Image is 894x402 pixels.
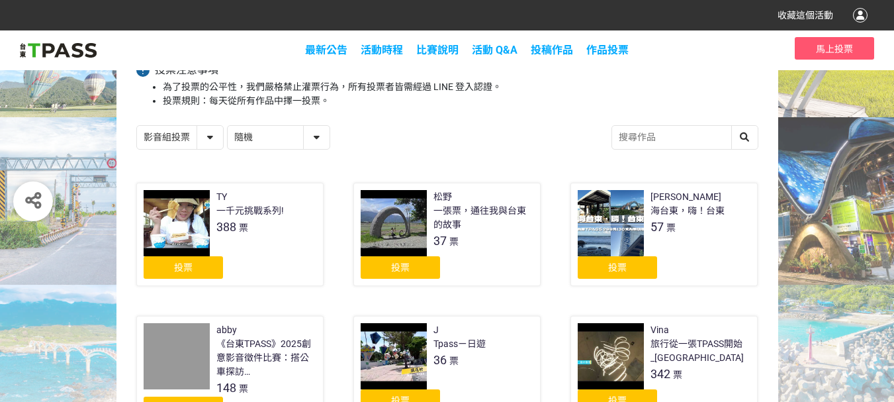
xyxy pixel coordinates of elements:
li: 投票規則：每天從所有作品中擇一投票。 [163,94,758,108]
img: 2025創意影音/圖文徵件比賽「用TPASS玩轉台東」 [20,40,97,60]
span: 投票 [608,262,627,273]
a: 松野一張票，通往我與台東的故事37票投票 [353,183,541,286]
div: Vina [650,323,669,337]
span: 票 [239,223,248,233]
button: 馬上投票 [795,37,874,60]
div: 松野 [433,190,452,204]
input: 搜尋作品 [612,126,758,149]
a: 活動時程 [361,44,403,56]
a: TY一千元挑戰系列!388票投票 [136,183,324,286]
span: 票 [449,236,459,247]
div: 《台東TPASS》2025創意影音徵件比賽：搭公車探訪[GEOGRAPHIC_DATA]店 [216,337,316,379]
span: 57 [650,220,664,234]
div: J [433,323,439,337]
div: 海台東，嗨！台東 [650,204,725,218]
div: Tpassㄧ日遊 [433,337,486,351]
a: 活動 Q&A [472,44,517,56]
a: [PERSON_NAME]海台東，嗨！台東57票投票 [570,183,758,286]
span: 投票 [174,262,193,273]
span: 馬上投票 [816,44,853,54]
div: abby [216,323,237,337]
li: 為了投票的公平性，我們嚴格禁止灌票行為，所有投票者皆需經過 LINE 登入認證。 [163,80,758,94]
span: 342 [650,367,670,381]
span: 37 [433,234,447,248]
div: [PERSON_NAME] [650,190,721,204]
span: 票 [673,370,682,380]
a: 最新公告 [305,44,347,56]
div: TY [216,190,227,204]
span: 36 [433,353,447,367]
span: 作品投票 [586,44,629,56]
span: 收藏這個活動 [778,10,833,21]
span: 投票 [391,262,410,273]
span: 票 [666,223,676,233]
div: 旅行從一張TPASS開始_[GEOGRAPHIC_DATA] [650,337,750,365]
div: 一張票，通往我與台東的故事 [433,204,533,232]
span: 票 [449,356,459,366]
span: 388 [216,220,236,234]
div: 一千元挑戰系列! [216,204,284,218]
span: 投稿作品 [531,44,573,56]
span: 148 [216,381,236,395]
span: 票 [239,383,248,394]
a: 比賽說明 [416,44,459,56]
